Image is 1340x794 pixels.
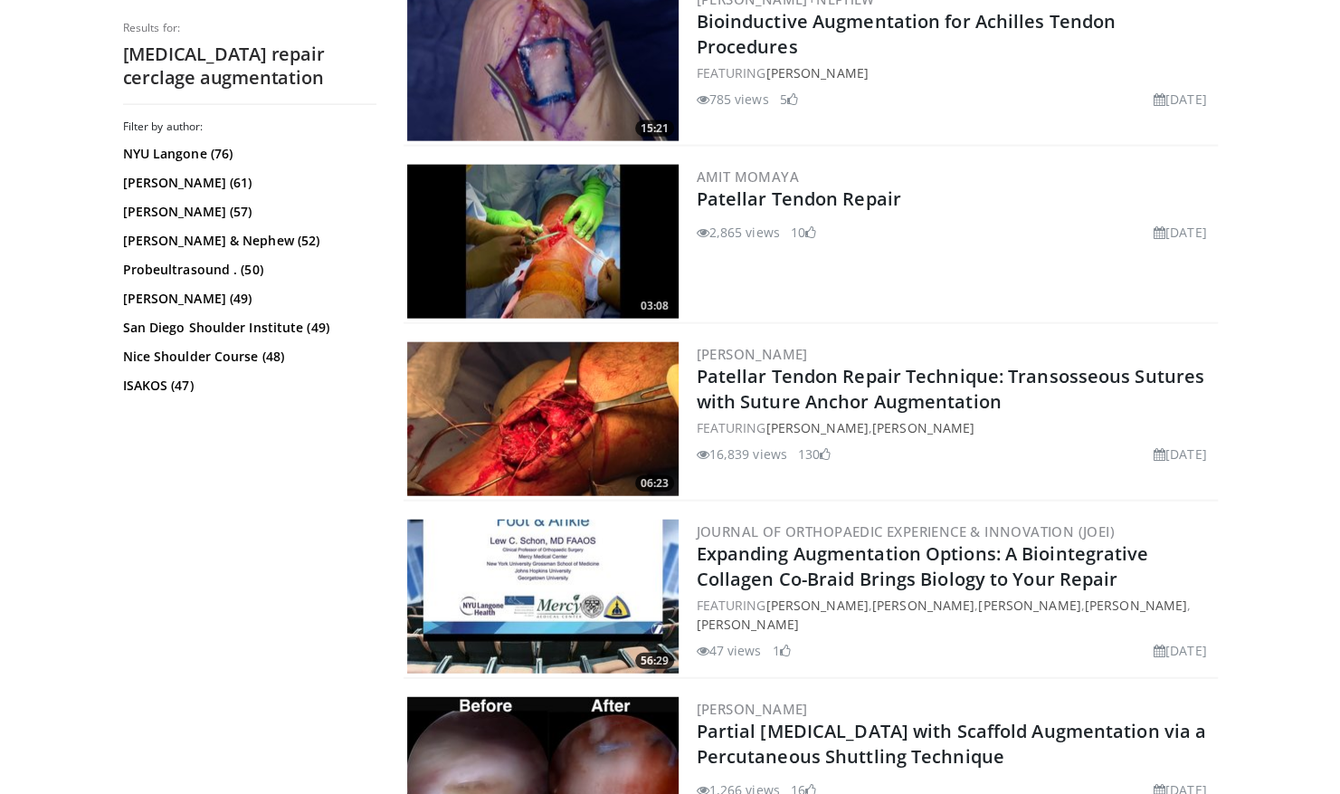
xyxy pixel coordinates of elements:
[123,377,372,395] a: ISAKOS (47)
[123,232,372,250] a: [PERSON_NAME] & Nephew (52)
[635,475,674,492] span: 06:23
[697,616,799,633] a: [PERSON_NAME]
[635,298,674,314] span: 03:08
[123,348,372,366] a: Nice Shoulder Course (48)
[635,653,674,669] span: 56:29
[407,342,679,496] a: 06:23
[798,445,831,464] li: 130
[123,120,376,134] h3: Filter by author:
[697,63,1214,82] div: FEATURING
[978,597,1080,614] a: [PERSON_NAME]
[407,165,679,319] a: 03:08
[697,700,808,718] a: [PERSON_NAME]
[765,64,868,81] a: [PERSON_NAME]
[697,596,1214,634] div: FEATURING , , , ,
[123,145,372,163] a: NYU Langone (76)
[697,522,1115,540] a: Journal of Orthopaedic Experience & Innovation (JOEI)
[123,203,372,221] a: [PERSON_NAME] (57)
[1154,445,1207,464] li: [DATE]
[407,165,679,319] img: b2836524-dc5d-42b5-974b-eec50e00c3d3.300x170_q85_crop-smart_upscale.jpg
[697,445,787,464] li: 16,839 views
[697,345,808,363] a: [PERSON_NAME]
[780,90,798,109] li: 5
[697,9,1117,59] a: Bioinductive Augmentation for Achilles Tendon Procedures
[697,364,1204,414] a: Patellar Tendon Repair Technique: Transosseous Sutures with Suture Anchor Augmentation
[872,419,974,436] a: [PERSON_NAME]
[773,641,791,660] li: 1
[697,90,769,109] li: 785 views
[765,597,868,614] a: [PERSON_NAME]
[407,342,679,496] img: a284ffb3-f88c-46bb-88bb-d0d390e931a0.300x170_q85_crop-smart_upscale.jpg
[123,21,376,35] p: Results for:
[697,187,901,211] a: Patellar Tendon Repair
[765,419,868,436] a: [PERSON_NAME]
[1154,641,1207,660] li: [DATE]
[697,418,1214,437] div: FEATURING ,
[697,719,1207,769] a: Partial [MEDICAL_DATA] with Scaffold Augmentation via a Percutaneous Shuttling Technique
[407,520,679,674] img: cb87c5bb-2c5a-4f42-a36b-83cfca380d0e.300x170_q85_crop-smart_upscale.jpg
[635,120,674,137] span: 15:21
[1154,223,1207,242] li: [DATE]
[872,597,974,614] a: [PERSON_NAME]
[791,223,816,242] li: 10
[123,319,372,337] a: San Diego Shoulder Institute (49)
[123,174,372,192] a: [PERSON_NAME] (61)
[123,261,372,279] a: Probeultrasound . (50)
[407,520,679,674] a: 56:29
[697,167,799,186] a: Amit Momaya
[697,641,762,660] li: 47 views
[123,290,372,308] a: [PERSON_NAME] (49)
[697,541,1149,591] a: Expanding Augmentation Options: A Biointegrative Collagen Co-Braid Brings Biology to Your Repair
[1085,597,1187,614] a: [PERSON_NAME]
[697,223,780,242] li: 2,865 views
[123,43,376,90] h2: [MEDICAL_DATA] repair cerclage augmentation
[1154,90,1207,109] li: [DATE]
